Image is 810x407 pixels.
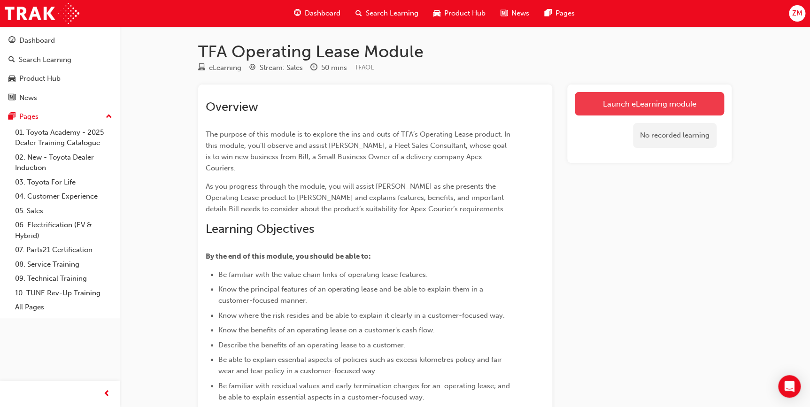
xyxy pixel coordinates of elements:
[4,32,116,49] a: Dashboard
[260,62,303,73] div: Stream: Sales
[8,37,15,45] span: guage-icon
[426,4,493,23] a: car-iconProduct Hub
[103,388,110,400] span: prev-icon
[633,123,717,148] div: No recorded learning
[355,8,362,19] span: search-icon
[555,8,574,19] span: Pages
[575,92,724,115] a: Launch eLearning module
[8,113,15,121] span: pages-icon
[11,189,116,204] a: 04. Customer Experience
[310,62,347,74] div: Duration
[511,8,529,19] span: News
[4,51,116,69] a: Search Learning
[8,94,15,102] span: news-icon
[792,8,802,19] span: ZM
[218,355,504,375] span: Be able to explain essential aspects of policies such as excess kilometres policy and fair wear a...
[198,41,732,62] h1: TFA Operating Lease Module
[19,111,39,122] div: Pages
[198,62,241,74] div: Type
[106,111,112,123] span: up-icon
[4,70,116,87] a: Product Hub
[198,64,205,72] span: learningResourceType_ELEARNING-icon
[778,375,801,398] div: Open Intercom Messenger
[11,286,116,300] a: 10. TUNE Rev-Up Training
[355,63,374,71] span: Learning resource code
[8,75,15,83] span: car-icon
[11,300,116,315] a: All Pages
[11,218,116,243] a: 06. Electrification (EV & Hybrid)
[433,8,440,19] span: car-icon
[249,62,303,74] div: Stream
[249,64,256,72] span: target-icon
[206,100,258,114] span: Overview
[544,8,551,19] span: pages-icon
[321,62,347,73] div: 50 mins
[366,8,418,19] span: Search Learning
[19,35,55,46] div: Dashboard
[444,8,486,19] span: Product Hub
[19,92,37,103] div: News
[537,4,582,23] a: pages-iconPages
[4,30,116,108] button: DashboardSearch LearningProduct HubNews
[8,56,15,64] span: search-icon
[11,175,116,190] a: 03. Toyota For Life
[11,150,116,175] a: 02. New - Toyota Dealer Induction
[4,89,116,107] a: News
[493,4,537,23] a: news-iconNews
[218,326,435,334] span: Know the benefits of an operating lease on a customer's cash flow.
[11,257,116,272] a: 08. Service Training
[11,271,116,286] a: 09. Technical Training
[11,204,116,218] a: 05. Sales
[294,8,301,19] span: guage-icon
[286,4,348,23] a: guage-iconDashboard
[218,382,512,401] span: Be familiar with residual values and early termination charges for an operating lease; and be abl...
[305,8,340,19] span: Dashboard
[19,73,61,84] div: Product Hub
[206,130,512,172] span: The purpose of this module is to explore the ins and outs of TFA’s Operating Lease product. In th...
[206,222,314,236] span: Learning Objectives
[218,270,428,279] span: Be familiar with the value chain links of operating lease features.
[11,125,116,150] a: 01. Toyota Academy - 2025 Dealer Training Catalogue
[19,54,71,65] div: Search Learning
[4,108,116,125] button: Pages
[209,62,241,73] div: eLearning
[310,64,317,72] span: clock-icon
[206,182,506,213] span: As you progress through the module, you will assist [PERSON_NAME] as she presents the Operating L...
[218,285,485,305] span: Know the principal features of an operating lease and be able to explain them in a customer-focus...
[348,4,426,23] a: search-iconSearch Learning
[206,252,371,261] span: By the end of this module, you should be able to:
[789,5,805,22] button: ZM
[218,311,505,320] span: Know where the risk resides and be able to explain it clearly in a customer-focused way.
[5,3,79,24] img: Trak
[11,243,116,257] a: 07. Parts21 Certification
[218,341,405,349] span: Describe the benefits of an operating lease to a customer.
[501,8,508,19] span: news-icon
